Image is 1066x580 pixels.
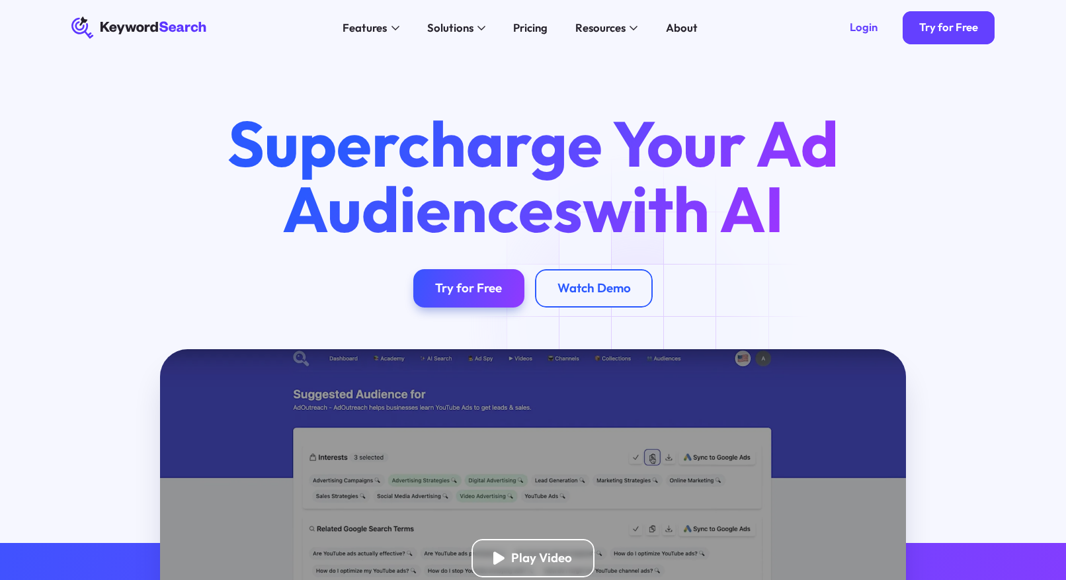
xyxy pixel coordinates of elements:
div: Try for Free [919,21,978,34]
a: Try for Free [903,11,995,44]
div: Solutions [427,19,473,36]
div: Play Video [511,550,572,566]
a: Login [833,11,894,44]
div: Features [343,19,387,36]
h1: Supercharge Your Ad Audiences [201,110,864,241]
div: About [666,19,698,36]
span: with AI [583,169,784,249]
div: Watch Demo [557,280,631,296]
a: Try for Free [413,269,524,308]
a: Pricing [505,17,556,38]
div: Pricing [513,19,548,36]
div: Resources [575,19,626,36]
div: Try for Free [435,280,502,296]
div: Login [850,21,878,34]
a: About [657,17,706,38]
